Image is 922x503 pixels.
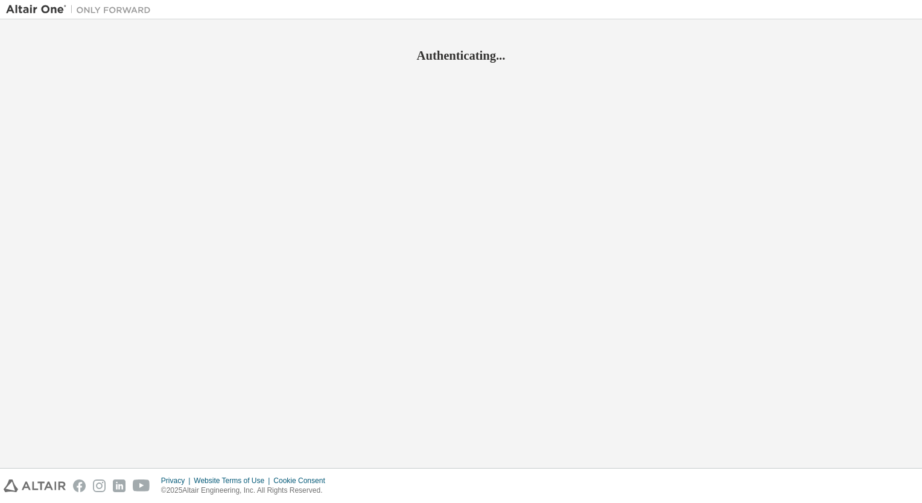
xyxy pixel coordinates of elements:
[161,486,332,496] p: © 2025 Altair Engineering, Inc. All Rights Reserved.
[93,479,106,492] img: instagram.svg
[6,4,157,16] img: Altair One
[6,48,916,63] h2: Authenticating...
[194,476,273,486] div: Website Terms of Use
[133,479,150,492] img: youtube.svg
[4,479,66,492] img: altair_logo.svg
[73,479,86,492] img: facebook.svg
[161,476,194,486] div: Privacy
[113,479,126,492] img: linkedin.svg
[273,476,332,486] div: Cookie Consent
